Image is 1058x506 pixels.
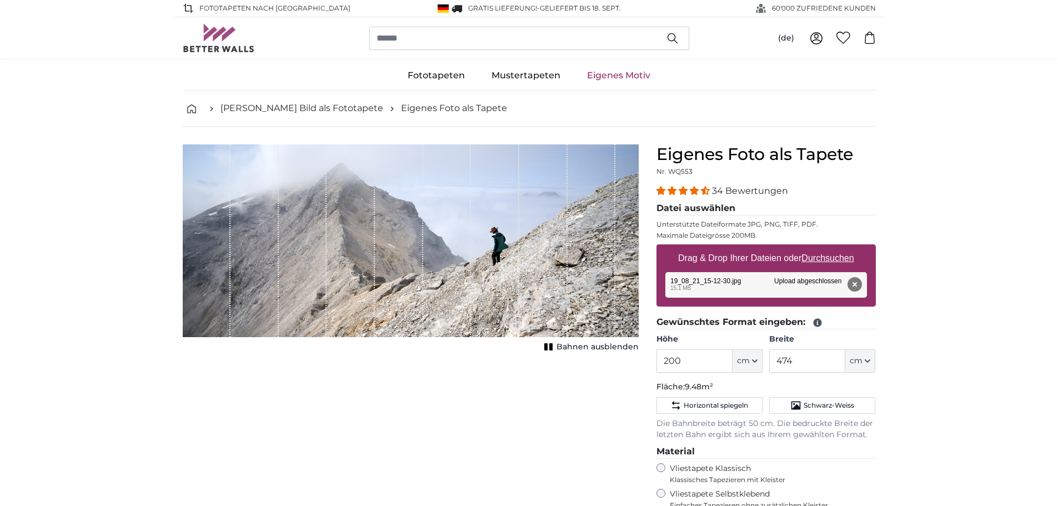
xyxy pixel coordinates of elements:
[712,186,788,196] span: 34 Bewertungen
[468,4,537,12] span: GRATIS Lieferung!
[656,220,876,229] p: Unterstützte Dateiformate JPG, PNG, TIFF, PDF.
[656,397,763,414] button: Horizontal spiegeln
[674,247,859,269] label: Drag & Drop Ihrer Dateien oder
[556,342,639,353] span: Bahnen ausblenden
[220,102,383,115] a: [PERSON_NAME] Bild als Fototapete
[183,91,876,127] nav: breadcrumbs
[772,3,876,13] span: 60'000 ZUFRIEDENE KUNDEN
[850,355,863,367] span: cm
[574,61,664,90] a: Eigenes Motiv
[656,445,876,459] legend: Material
[478,61,574,90] a: Mustertapeten
[769,334,875,345] label: Breite
[670,475,866,484] span: Klassisches Tapezieren mit Kleister
[199,3,350,13] span: Fototapeten nach [GEOGRAPHIC_DATA]
[183,24,255,52] img: Betterwalls
[804,401,854,410] span: Schwarz-Weiss
[733,349,763,373] button: cm
[845,349,875,373] button: cm
[656,315,876,329] legend: Gewünschtes Format eingeben:
[769,397,875,414] button: Schwarz-Weiss
[537,4,621,12] span: -
[540,4,621,12] span: Geliefert bis 18. Sept.
[684,401,748,410] span: Horizontal spiegeln
[183,144,639,355] div: 1 of 1
[685,382,713,392] span: 9.48m²
[656,382,876,393] p: Fläche:
[394,61,478,90] a: Fototapeten
[656,167,693,176] span: Nr. WQ553
[438,4,449,13] img: Deutschland
[769,28,803,48] button: (de)
[656,418,876,440] p: Die Bahnbreite beträgt 50 cm. Die bedruckte Breite der letzten Bahn ergibt sich aus Ihrem gewählt...
[401,102,507,115] a: Eigenes Foto als Tapete
[737,355,750,367] span: cm
[656,231,876,240] p: Maximale Dateigrösse 200MB.
[656,202,876,216] legend: Datei auswählen
[801,253,854,263] u: Durchsuchen
[656,144,876,164] h1: Eigenes Foto als Tapete
[541,339,639,355] button: Bahnen ausblenden
[670,463,866,484] label: Vliestapete Klassisch
[656,334,763,345] label: Höhe
[656,186,712,196] span: 4.32 stars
